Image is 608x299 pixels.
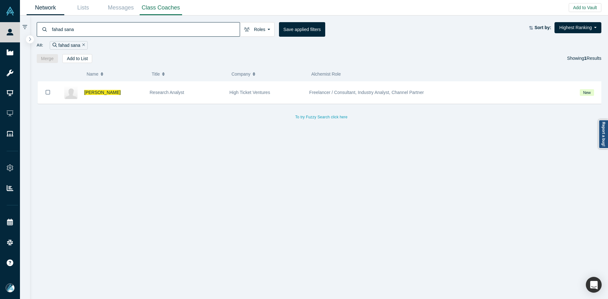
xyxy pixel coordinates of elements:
button: Add to Vault [569,3,601,12]
strong: 1 [584,56,587,61]
button: Highest Ranking [554,22,601,33]
span: Alchemist Role [311,72,341,77]
span: All: [37,42,43,48]
div: fahad sana [50,41,88,50]
button: Company [231,67,305,81]
span: Research Analyst [150,90,184,95]
a: Lists [64,0,102,15]
a: Messages [102,0,140,15]
span: High Ticket Ventures [230,90,270,95]
input: Search by name, title, company, summary, expertise, investment criteria or topics of focus [51,22,240,37]
span: Title [152,67,160,81]
button: Name [86,67,145,81]
a: [PERSON_NAME] [84,90,121,95]
span: New [580,89,594,96]
span: Name [86,67,98,81]
button: Save applied filters [279,22,325,37]
button: Bookmark [38,81,58,103]
button: Roles [240,22,275,37]
button: Add to List [62,54,92,63]
a: Report a bug! [598,120,608,149]
strong: Sort by: [535,25,551,30]
div: Showing [567,54,601,63]
span: Company [231,67,250,81]
a: Class Coaches [140,0,182,15]
button: Title [152,67,225,81]
button: Remove Filter [80,42,85,49]
a: Network [27,0,64,15]
span: Results [584,56,601,61]
img: Fahad Sana's Profile Image [64,86,78,99]
button: To try Fuzzy Search click here [291,113,352,121]
button: Merge [37,54,58,63]
img: Alchemist Vault Logo [6,7,15,16]
img: Mia Scott's Account [6,283,15,292]
span: Freelancer / Consultant, Industry Analyst, Channel Partner [309,90,424,95]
